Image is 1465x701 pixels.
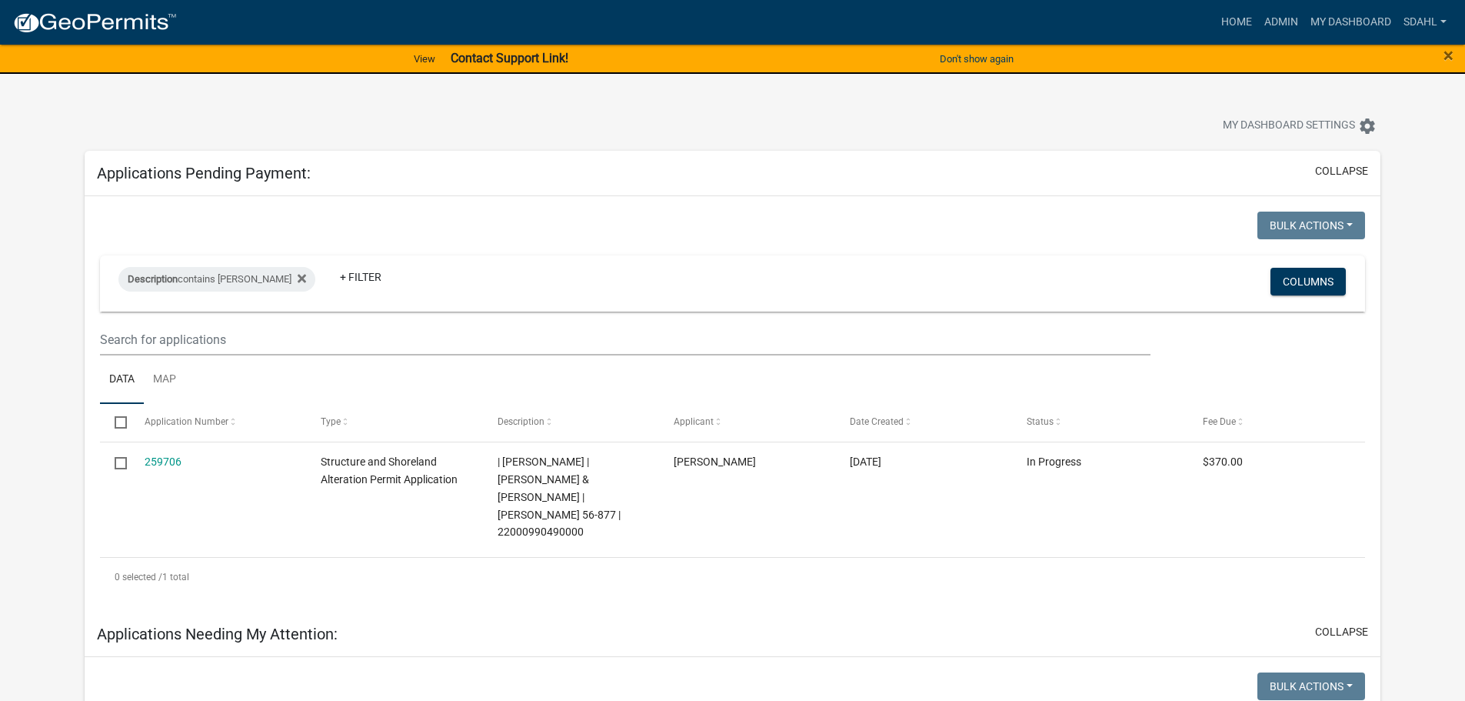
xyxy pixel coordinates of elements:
[850,416,904,427] span: Date Created
[128,273,178,285] span: Description
[674,416,714,427] span: Applicant
[321,416,341,427] span: Type
[1027,456,1081,468] span: In Progress
[1027,416,1054,427] span: Status
[1397,8,1453,37] a: sdahl
[659,404,835,441] datatable-header-cell: Applicant
[835,404,1011,441] datatable-header-cell: Date Created
[97,164,311,182] h5: Applications Pending Payment:
[1012,404,1188,441] datatable-header-cell: Status
[451,51,568,65] strong: Contact Support Link!
[1315,163,1368,179] button: collapse
[1304,8,1397,37] a: My Dashboard
[850,456,881,468] span: 05/15/2024
[934,46,1020,72] button: Don't show again
[1315,624,1368,640] button: collapse
[144,356,185,405] a: Map
[498,416,544,427] span: Description
[321,456,458,486] span: Structure and Shoreland Alteration Permit Application
[1257,212,1365,239] button: Bulk Actions
[408,46,441,72] a: View
[130,404,306,441] datatable-header-cell: Application Number
[1270,268,1346,295] button: Columns
[115,572,162,582] span: 0 selected /
[1258,8,1304,37] a: Admin
[674,456,756,468] span: allen sellner
[97,625,338,643] h5: Applications Needing My Attention:
[145,456,181,468] a: 259706
[1443,45,1453,66] span: ×
[1210,111,1389,141] button: My Dashboard Settingssettings
[118,267,315,292] div: contains [PERSON_NAME]
[1188,404,1364,441] datatable-header-cell: Fee Due
[1257,673,1365,700] button: Bulk Actions
[328,263,394,291] a: + Filter
[1203,416,1236,427] span: Fee Due
[1443,46,1453,65] button: Close
[482,404,658,441] datatable-header-cell: Description
[1215,8,1258,37] a: Home
[100,356,144,405] a: Data
[306,404,482,441] datatable-header-cell: Type
[100,558,1365,596] div: 1 total
[100,324,1150,356] input: Search for applications
[100,404,129,441] datatable-header-cell: Select
[498,456,621,538] span: | Sheila Dahl | NASH,KYLE & NICOLE | Jewett 56-877 | 22000990490000
[145,416,228,427] span: Application Number
[1203,456,1243,468] span: $370.00
[85,196,1380,612] div: collapse
[1358,117,1377,135] i: settings
[1223,117,1355,135] span: My Dashboard Settings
